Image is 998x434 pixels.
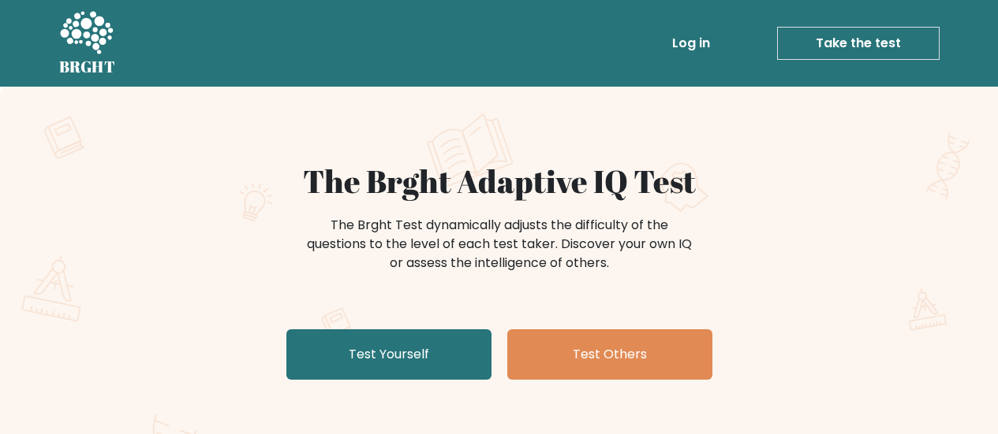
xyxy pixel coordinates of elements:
a: Test Others [507,329,712,380]
a: BRGHT [59,6,116,80]
a: Test Yourself [286,329,492,380]
h1: The Brght Adaptive IQ Test [114,162,884,200]
div: The Brght Test dynamically adjusts the difficulty of the questions to the level of each test take... [302,216,697,273]
a: Log in [666,28,716,59]
h5: BRGHT [59,57,116,76]
a: Take the test [777,27,940,60]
